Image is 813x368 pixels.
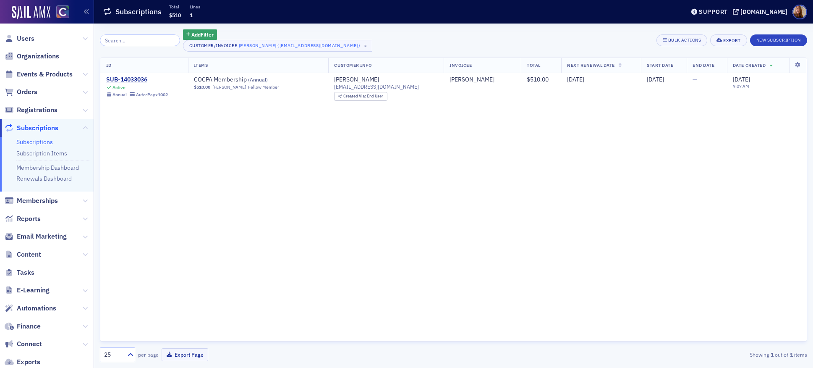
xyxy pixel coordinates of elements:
a: Exports [5,357,40,367]
div: Export [723,38,740,43]
a: [PERSON_NAME] [450,76,494,84]
p: Total [169,4,181,10]
span: Profile [792,5,807,19]
span: Total [527,62,541,68]
span: Reports [17,214,41,223]
a: Registrations [5,105,58,115]
button: [DOMAIN_NAME] [733,9,790,15]
span: End Date [693,62,714,68]
span: Created Via : [343,93,367,99]
span: Tasks [17,268,34,277]
a: Content [5,250,41,259]
a: SUB-14033036 [106,76,168,84]
span: Start Date [647,62,673,68]
p: Lines [190,4,200,10]
div: Auto-Pay x1002 [136,92,168,97]
a: Automations [5,304,56,313]
span: Subscriptions [17,124,58,133]
span: Registrations [17,105,58,115]
div: 25 [104,350,123,359]
a: Tasks [5,268,34,277]
span: $510 [169,12,181,18]
input: Search… [100,34,180,46]
strong: 1 [769,351,775,358]
span: Next Renewal Date [567,62,615,68]
div: Customer/Invoicee [189,43,238,48]
span: Invoicee [450,62,472,68]
span: Automations [17,304,56,313]
a: COCPA Membership (Annual) [194,76,300,84]
button: Export [710,34,747,46]
span: Exports [17,357,40,367]
strong: 1 [788,351,794,358]
a: Subscription Items [16,150,67,157]
span: [DATE] [567,76,584,83]
span: Date Created [733,62,766,68]
span: × [362,42,369,50]
span: Email Marketing [17,232,67,241]
div: Support [699,8,728,16]
a: Finance [5,322,41,331]
button: Customer/Invoicee[PERSON_NAME] ([EMAIL_ADDRESS][DOMAIN_NAME])× [183,40,373,52]
span: Memberships [17,196,58,205]
span: Organizations [17,52,59,61]
a: E-Learning [5,286,50,295]
a: Memberships [5,196,58,205]
span: Users [17,34,34,43]
div: Created Via: End User [334,92,387,101]
span: Customer Info [334,62,371,68]
span: Content [17,250,41,259]
span: COCPA Membership [194,76,300,84]
a: [PERSON_NAME] [334,76,379,84]
a: Connect [5,339,42,349]
span: [DATE] [733,76,750,83]
span: Sabrina Craven [450,76,515,84]
a: Users [5,34,34,43]
div: Active [112,85,125,90]
a: Renewals Dashboard [16,175,72,182]
span: Items [194,62,208,68]
a: Reports [5,214,41,223]
span: Events & Products [17,70,73,79]
button: AddFilter [183,29,217,40]
span: 1 [190,12,193,18]
span: — [693,76,697,83]
button: Export Page [162,348,208,361]
a: Subscriptions [16,138,53,146]
div: Annual [112,92,127,97]
span: E-Learning [17,286,50,295]
span: ID [106,62,111,68]
label: per page [138,351,159,358]
span: [EMAIL_ADDRESS][DOMAIN_NAME] [334,84,419,90]
time: 9:07 AM [733,83,749,89]
span: Orders [17,87,37,97]
div: End User [343,94,383,99]
a: Events & Products [5,70,73,79]
a: Membership Dashboard [16,164,79,171]
span: ( Annual ) [248,76,268,83]
img: SailAMX [56,5,69,18]
a: [PERSON_NAME] [212,84,246,90]
button: Bulk Actions [656,34,707,46]
div: Showing out of items [577,351,807,358]
span: Add Filter [191,31,214,38]
a: Subscriptions [5,124,58,133]
span: $510.00 [527,76,549,83]
div: Bulk Actions [668,38,701,42]
a: Orders [5,87,37,97]
span: Connect [17,339,42,349]
span: $510.00 [194,84,210,90]
button: New Subscription [750,34,807,46]
a: Email Marketing [5,232,67,241]
a: Organizations [5,52,59,61]
img: SailAMX [12,6,50,19]
a: View Homepage [50,5,69,20]
span: Finance [17,322,41,331]
span: [DATE] [647,76,664,83]
a: New Subscription [750,36,807,43]
h1: Subscriptions [115,7,162,17]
